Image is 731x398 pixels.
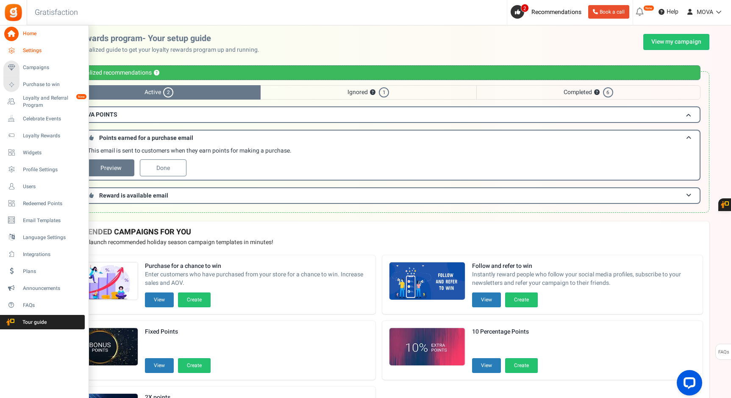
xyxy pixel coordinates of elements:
a: Settings [3,44,85,58]
a: Book a call [588,5,629,19]
img: Recommended Campaigns [389,262,465,301]
a: Widgets [3,145,85,160]
button: View [145,292,174,307]
span: Enter customers who have purchased from your store for a chance to win. Increase sales and AOV. [145,270,369,287]
span: Users [23,183,82,190]
button: Create [178,358,211,373]
a: Integrations [3,247,85,262]
button: ? [370,90,375,95]
span: Ignored [261,85,476,100]
a: FAQs [3,298,85,312]
span: Points earned for a purchase email [99,134,193,142]
button: Create [178,292,211,307]
span: Announcements [23,285,82,292]
a: Announcements [3,281,85,295]
span: MOVA [697,8,713,17]
span: Purchase to win [23,81,82,88]
a: Plans [3,264,85,278]
span: FAQs [718,344,729,360]
a: Redeemed Points [3,196,85,211]
span: Plans [23,268,82,275]
p: Preview and launch recommended holiday season campaign templates in minutes! [55,238,703,247]
button: View [145,358,174,373]
span: Instantly reward people who follow your social media profiles, subscribe to your newsletters and ... [472,270,696,287]
a: Preview [88,159,134,176]
span: Tour guide [4,319,63,326]
a: Celebrate Events [3,111,85,126]
span: Celebrate Events [23,115,82,122]
span: 2 [163,87,173,97]
a: Language Settings [3,230,85,245]
a: Loyalty and Referral Program New [3,95,85,109]
span: Home [23,30,82,37]
span: Completed [476,85,700,100]
span: Loyalty Rewards [23,132,82,139]
div: Personalized recommendations [57,65,700,80]
img: Gratisfaction [4,3,23,22]
a: Email Templates [3,213,85,228]
a: View my campaign [643,34,709,50]
img: Recommended Campaigns [62,328,138,366]
h2: Loyalty rewards program- Your setup guide [48,34,266,43]
button: Create [505,292,538,307]
span: Integrations [23,251,82,258]
button: Create [505,358,538,373]
strong: Purchase for a chance to win [145,262,369,270]
h4: RECOMMENDED CAMPAIGNS FOR YOU [55,228,703,237]
span: FAQs [23,302,82,309]
a: Help [655,5,682,19]
a: 2 Recommendations [511,5,585,19]
a: Users [3,179,85,194]
h3: Gratisfaction [25,4,87,21]
img: Recommended Campaigns [389,328,465,366]
button: ? [154,70,159,76]
span: Loyalty and Referral Program [23,95,85,109]
em: New [76,94,87,100]
p: This email is sent to customers when they earn points for making a purchase. [88,147,695,155]
span: Reward is available email [99,191,168,200]
span: Campaigns [23,64,82,71]
span: 1 [379,87,389,97]
a: Campaigns [3,61,85,75]
span: Active [57,85,261,100]
strong: Follow and refer to win [472,262,696,270]
span: Email Templates [23,217,82,224]
a: Profile Settings [3,162,85,177]
button: View [472,292,501,307]
button: ? [594,90,600,95]
a: Loyalty Rewards [3,128,85,143]
span: Widgets [23,149,82,156]
span: Language Settings [23,234,82,241]
strong: 10 Percentage Points [472,328,538,336]
span: Help [664,8,678,16]
span: Settings [23,47,82,54]
span: Profile Settings [23,166,82,173]
p: Use this personalized guide to get your loyalty rewards program up and running. [48,46,266,54]
span: 2 [521,4,529,12]
span: Redeemed Points [23,200,82,207]
img: Recommended Campaigns [62,262,138,301]
a: Home [3,27,85,41]
a: Done [140,159,186,176]
button: View [472,358,501,373]
span: 6 [603,87,613,97]
strong: Fixed Points [145,328,211,336]
a: Purchase to win [3,78,85,92]
span: Recommendations [531,8,581,17]
span: MOVA POINTS [78,110,117,119]
em: New [643,5,654,11]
